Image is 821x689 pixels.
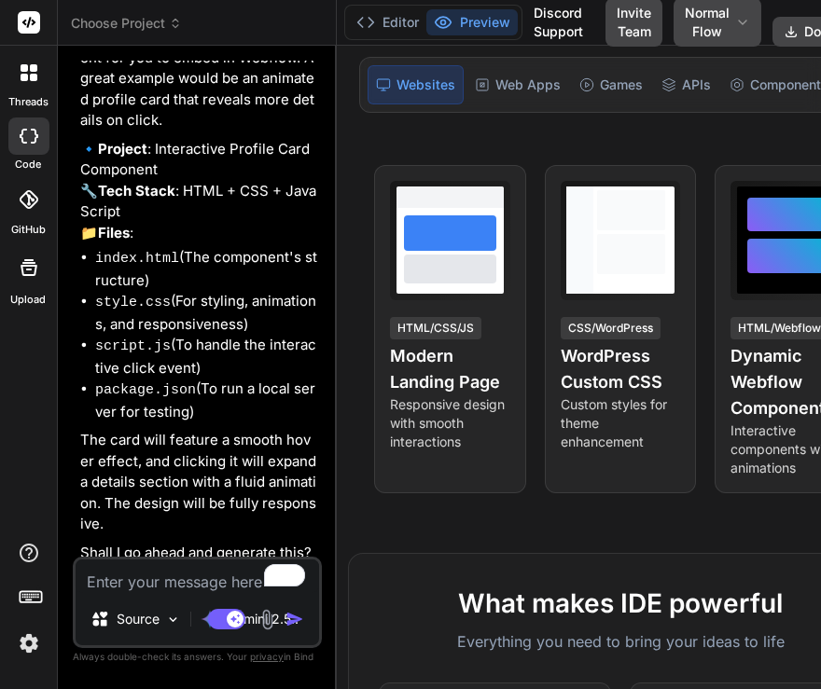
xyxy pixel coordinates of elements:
li: (To handle the interactive click event) [95,335,318,379]
p: Of course! I can create a beautiful, responsive, and interactive component for you to embed in We... [80,6,318,131]
strong: Project [98,140,147,158]
p: 🔹 : Interactive Profile Card Component 🔧 : HTML + CSS + JavaScript 📁 : [80,139,318,244]
li: (The component's structure) [95,247,318,291]
code: index.html [95,251,179,267]
div: APIs [654,65,718,104]
div: HTML/CSS/JS [390,317,481,339]
span: Normal Flow [685,4,730,41]
code: style.css [95,295,171,310]
strong: Files [98,224,130,241]
div: Web Apps [467,65,568,104]
div: CSS/WordPress [561,317,661,339]
p: Always double-check its answers. Your in Bind [73,648,322,666]
p: Source [117,610,160,628]
div: Websites [368,65,464,104]
img: Gemini 2.5 Pro [201,610,219,628]
p: Shall I go ahead and generate this? [80,543,318,564]
h4: WordPress Custom CSS [561,343,681,395]
p: Custom styles for theme enhancement [561,395,681,451]
li: (For styling, animations, and responsiveness) [95,291,318,335]
img: Pick Models [165,612,181,627]
p: The card will feature a smooth hover effect, and clicking it will expand a details section with a... [80,430,318,535]
p: Responsive design with smooth interactions [390,395,510,451]
button: Editor [349,9,426,35]
img: settings [13,627,45,659]
div: Games [572,65,650,104]
label: Upload [11,292,47,308]
h4: Modern Landing Page [390,343,510,395]
label: threads [8,94,49,110]
img: icon [285,610,304,628]
li: (To run a local server for testing) [95,379,318,422]
code: script.js [95,338,171,354]
span: Choose Project [71,14,182,33]
label: code [16,157,42,172]
span: privacy [250,651,284,662]
img: attachment [257,609,278,630]
label: GitHub [11,222,46,238]
strong: Tech Stack [98,182,175,200]
code: package.json [95,382,196,398]
textarea: To enrich screen reader interactions, please activate Accessibility in Grammarly extension settings [76,559,319,593]
button: Preview [426,9,518,35]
